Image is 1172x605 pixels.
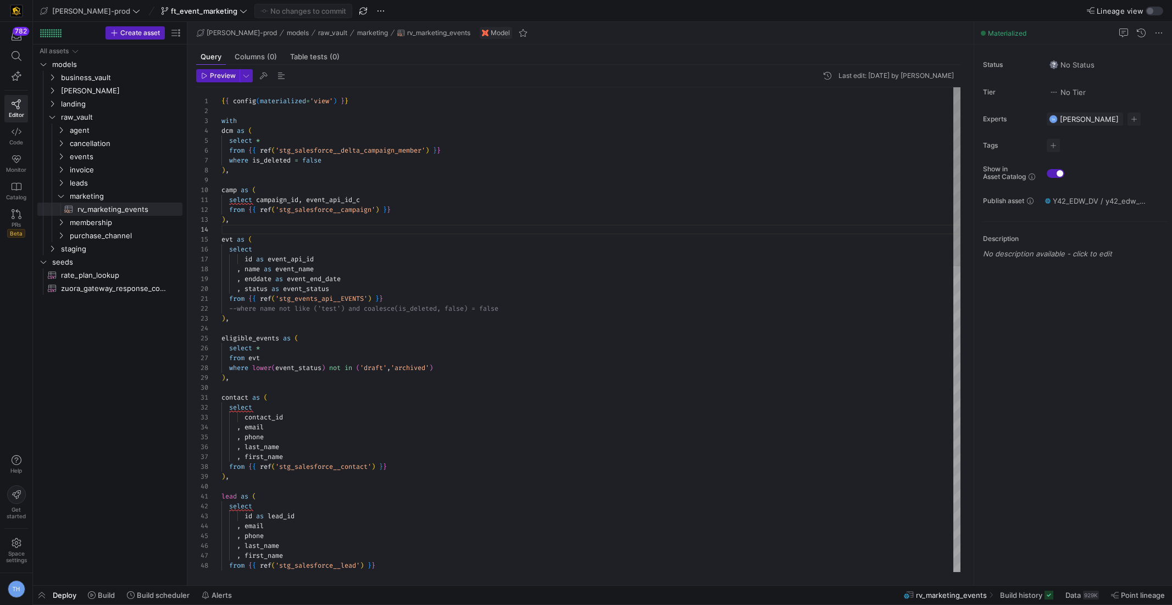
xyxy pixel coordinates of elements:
button: rv_marketing_events [395,26,473,40]
span: Catalog [6,194,26,200]
span: staging [61,243,181,255]
span: ( [271,146,275,155]
img: undefined [482,30,488,36]
span: from [229,354,245,362]
span: } [383,462,387,471]
span: PRs [12,221,21,228]
div: Press SPACE to select this row. [37,124,182,137]
div: Press SPACE to select this row. [37,176,182,189]
span: id [245,255,252,264]
span: not [329,363,341,372]
div: TH [1049,115,1058,124]
button: marketing [354,26,391,40]
span: ( [271,294,275,303]
span: raw_vault [318,29,347,37]
div: 13 [196,215,208,225]
span: } [387,205,391,214]
a: Code [4,122,28,150]
span: Build [98,591,115,600]
span: } [341,97,345,105]
span: phone [245,433,264,441]
span: first_name [245,452,283,461]
div: 782 [13,27,29,36]
div: 8 [196,165,208,175]
span: leads [70,177,181,189]
span: } [379,294,383,303]
span: contact [221,393,248,402]
span: from [229,462,245,471]
span: ) [371,462,375,471]
button: Point lineage [1106,586,1170,604]
span: , [237,423,241,432]
span: ref [260,205,271,214]
span: business_vault [61,71,181,84]
div: Press SPACE to select this row. [37,84,182,97]
div: 32 [196,402,208,412]
div: Press SPACE to select this row. [37,163,182,176]
span: ) [429,363,433,372]
button: No tierNo Tier [1047,85,1088,99]
span: No Status [1049,60,1095,69]
div: 1 [196,96,208,106]
div: 27 [196,353,208,363]
span: select [229,195,252,204]
button: 782 [4,26,28,46]
span: Monitor [6,166,26,173]
div: 5 [196,136,208,145]
div: 43 [196,511,208,521]
span: , [225,472,229,481]
div: 10 [196,185,208,195]
div: Press SPACE to select this row. [37,44,182,58]
span: { [248,205,252,214]
span: ) [425,146,429,155]
span: config [233,97,256,105]
span: Help [9,467,23,474]
div: 2 [196,106,208,116]
span: select [229,344,252,352]
span: false [302,156,321,165]
span: { [225,97,229,105]
span: ( [264,393,268,402]
div: 29 [196,373,208,383]
span: ( [252,186,256,194]
button: No statusNo Status [1047,58,1097,72]
button: Getstarted [4,481,28,524]
span: as [256,512,264,520]
span: where [229,363,248,372]
p: Description [983,235,1168,243]
div: 42 [196,501,208,511]
button: [PERSON_NAME]-prod [37,4,143,18]
span: event_name [275,265,314,273]
span: where [229,156,248,165]
span: evt [248,354,260,362]
span: event_api_id_c [306,195,360,204]
span: ) [375,205,379,214]
span: [PERSON_NAME]-prod [207,29,277,37]
span: , [225,373,229,382]
div: 25 [196,333,208,343]
img: No tier [1049,88,1058,97]
span: Tier [983,88,1038,96]
span: 'stg_salesforce__delta_campaign_member' [275,146,425,155]
span: as [271,284,279,293]
button: models [284,26,312,40]
div: 31 [196,393,208,402]
span: 'view' [310,97,333,105]
div: 4 [196,126,208,136]
div: 20 [196,284,208,294]
span: ( [295,334,298,343]
span: cancellation [70,137,181,150]
span: materialized [260,97,306,105]
span: Lineage view [1097,7,1143,15]
a: Monitor [4,150,28,177]
button: Preview [196,69,240,82]
img: https://storage.googleapis.com/y42-prod-data-exchange/images/uAsz27BndGEK0hZWDFeOjoxA7jCwgK9jE472... [11,5,22,16]
span: , [298,195,302,204]
span: event_api_id [268,255,314,264]
div: Press SPACE to select this row. [37,58,182,71]
span: enddate [245,275,271,283]
div: Press SPACE to select this row. [37,189,182,203]
span: zuora_gateway_response_codes​​​​​​ [61,282,170,295]
span: Get started [7,506,26,519]
div: 23 [196,313,208,323]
